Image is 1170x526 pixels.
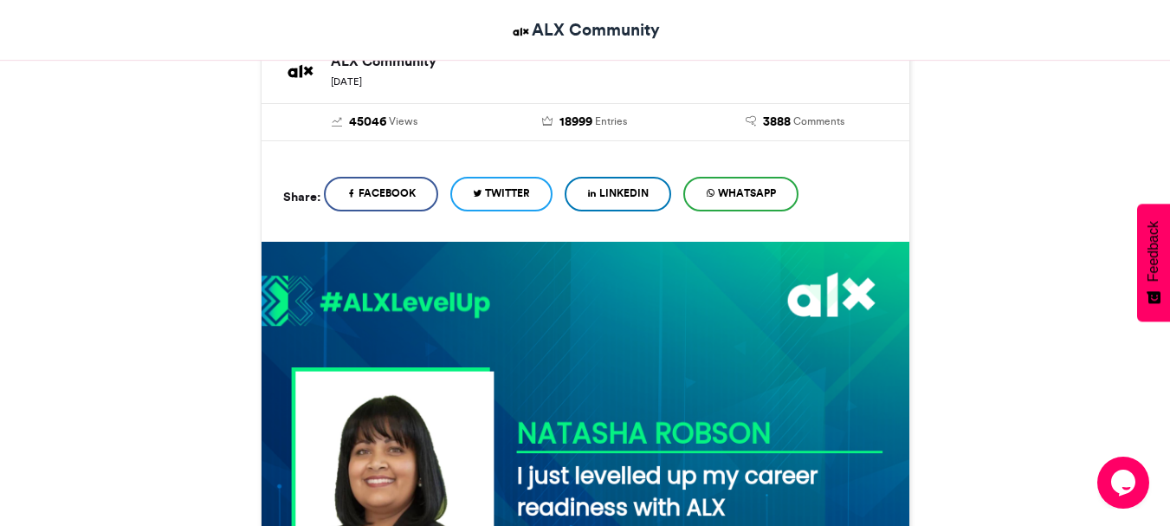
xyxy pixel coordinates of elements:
[510,21,532,42] img: ALX Community
[703,113,888,132] a: 3888 Comments
[1146,221,1161,282] span: Feedback
[359,185,416,201] span: Facebook
[450,177,553,211] a: Twitter
[283,185,320,208] h5: Share:
[1097,457,1153,509] iframe: chat widget
[331,75,362,88] small: [DATE]
[1137,204,1170,321] button: Feedback - Show survey
[389,114,417,129] span: Views
[331,54,888,68] h6: ALX Community
[493,113,677,132] a: 18999 Entries
[599,185,649,201] span: LinkedIn
[485,185,530,201] span: Twitter
[510,17,660,42] a: ALX Community
[324,177,438,211] a: Facebook
[763,113,791,132] span: 3888
[565,177,671,211] a: LinkedIn
[718,185,776,201] span: WhatsApp
[595,114,627,129] span: Entries
[283,113,468,132] a: 45046 Views
[283,54,318,88] img: ALX Community
[793,114,844,129] span: Comments
[683,177,798,211] a: WhatsApp
[559,113,592,132] span: 18999
[349,113,386,132] span: 45046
